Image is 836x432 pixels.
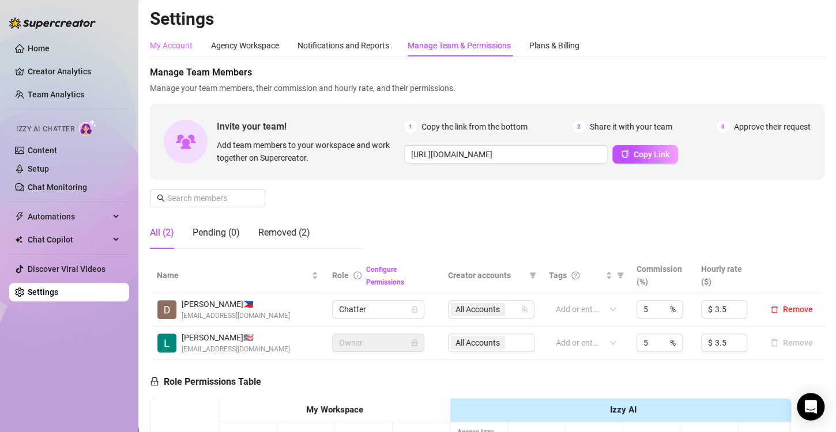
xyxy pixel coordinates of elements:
[770,305,778,313] span: delete
[150,8,824,30] h2: Settings
[157,334,176,353] img: Luna Sake
[150,66,824,79] span: Manage Team Members
[217,139,400,164] span: Add team members to your workspace and work together on Supercreator.
[150,377,159,386] span: lock
[408,39,511,52] div: Manage Team & Permissions
[332,271,349,280] span: Role
[15,212,24,221] span: thunderbolt
[617,272,624,279] span: filter
[167,192,249,204] input: Search members
[150,82,824,94] span: Manage your team members, their commission and hourly rate, and their permissions.
[421,120,528,133] span: Copy the link from the bottom
[527,267,538,284] span: filter
[590,120,672,133] span: Share it with your team
[573,120,585,133] span: 2
[79,119,97,136] img: AI Chatter
[353,271,361,279] span: info-circle
[339,334,417,351] span: Owner
[16,124,74,135] span: Izzy AI Chatter
[797,393,824,420] div: Open Intercom Messenger
[157,269,309,282] span: Name
[734,120,811,133] span: Approve their request
[610,404,637,415] strong: Izzy AI
[9,17,96,29] img: logo-BBDzfeDw.svg
[634,150,669,159] span: Copy Link
[157,194,165,202] span: search
[339,301,417,318] span: Chatter
[150,226,174,240] div: All (2)
[28,146,57,155] a: Content
[150,258,325,293] th: Name
[28,207,110,226] span: Automations
[694,258,759,293] th: Hourly rate ($)
[306,404,363,415] strong: My Workspace
[28,287,58,297] a: Settings
[157,300,176,319] img: Daniel saye
[298,39,389,52] div: Notifications and Reports
[766,336,818,350] button: Remove
[182,344,290,355] span: [EMAIL_ADDRESS][DOMAIN_NAME]
[549,269,567,282] span: Tags
[258,226,310,240] div: Removed (2)
[571,271,579,279] span: question-circle
[783,305,813,314] span: Remove
[612,145,678,164] button: Copy Link
[717,120,729,133] span: 3
[182,331,290,344] span: [PERSON_NAME] 🇺🇸
[150,39,193,52] div: My Account
[28,230,110,249] span: Chat Copilot
[615,267,626,284] span: filter
[411,339,418,346] span: lock
[28,90,84,99] a: Team Analytics
[182,298,290,310] span: [PERSON_NAME] 🇵🇭
[411,306,418,313] span: lock
[28,164,49,173] a: Setup
[150,375,261,389] h5: Role Permissions Table
[450,302,505,316] span: All Accounts
[182,310,290,321] span: [EMAIL_ADDRESS][DOMAIN_NAME]
[630,258,694,293] th: Commission (%)
[28,264,106,274] a: Discover Viral Videos
[455,303,500,316] span: All Accounts
[217,119,404,134] span: Invite your team!
[404,120,417,133] span: 1
[193,226,240,240] div: Pending (0)
[211,39,279,52] div: Agency Workspace
[766,302,818,316] button: Remove
[28,183,87,192] a: Chat Monitoring
[15,236,22,244] img: Chat Copilot
[448,269,525,282] span: Creator accounts
[28,62,120,81] a: Creator Analytics
[521,306,528,313] span: team
[529,272,536,279] span: filter
[529,39,579,52] div: Plans & Billing
[366,266,404,286] a: Configure Permissions
[28,44,50,53] a: Home
[621,150,629,158] span: copy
